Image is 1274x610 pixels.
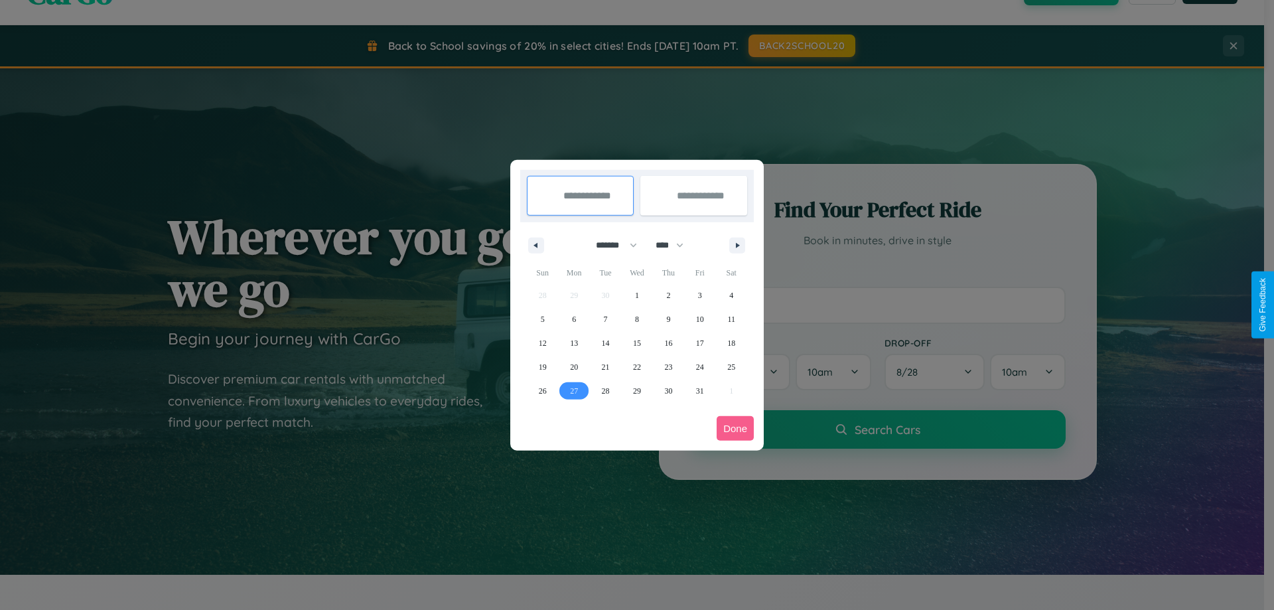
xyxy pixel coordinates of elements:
[716,355,747,379] button: 25
[696,355,704,379] span: 24
[572,307,576,331] span: 6
[558,307,589,331] button: 6
[527,307,558,331] button: 5
[602,355,610,379] span: 21
[633,331,641,355] span: 15
[653,307,684,331] button: 9
[1258,278,1267,332] div: Give Feedback
[558,355,589,379] button: 20
[696,379,704,403] span: 31
[717,416,754,441] button: Done
[602,379,610,403] span: 28
[666,283,670,307] span: 2
[558,331,589,355] button: 13
[621,262,652,283] span: Wed
[635,283,639,307] span: 1
[696,307,704,331] span: 10
[527,331,558,355] button: 12
[527,262,558,283] span: Sun
[698,283,702,307] span: 3
[570,331,578,355] span: 13
[716,307,747,331] button: 11
[570,379,578,403] span: 27
[684,262,715,283] span: Fri
[539,355,547,379] span: 19
[621,379,652,403] button: 29
[602,331,610,355] span: 14
[621,355,652,379] button: 22
[716,262,747,283] span: Sat
[621,283,652,307] button: 1
[664,379,672,403] span: 30
[664,331,672,355] span: 16
[539,331,547,355] span: 12
[664,355,672,379] span: 23
[558,379,589,403] button: 27
[527,355,558,379] button: 19
[570,355,578,379] span: 20
[684,355,715,379] button: 24
[653,379,684,403] button: 30
[635,307,639,331] span: 8
[653,331,684,355] button: 16
[541,307,545,331] span: 5
[716,283,747,307] button: 4
[727,331,735,355] span: 18
[727,355,735,379] span: 25
[633,379,641,403] span: 29
[684,331,715,355] button: 17
[716,331,747,355] button: 18
[527,379,558,403] button: 26
[653,262,684,283] span: Thu
[666,307,670,331] span: 9
[590,307,621,331] button: 7
[590,379,621,403] button: 28
[727,307,735,331] span: 11
[590,331,621,355] button: 14
[590,262,621,283] span: Tue
[621,331,652,355] button: 15
[539,379,547,403] span: 26
[621,307,652,331] button: 8
[653,283,684,307] button: 2
[604,307,608,331] span: 7
[633,355,641,379] span: 22
[684,283,715,307] button: 3
[729,283,733,307] span: 4
[684,307,715,331] button: 10
[696,331,704,355] span: 17
[684,379,715,403] button: 31
[558,262,589,283] span: Mon
[653,355,684,379] button: 23
[590,355,621,379] button: 21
